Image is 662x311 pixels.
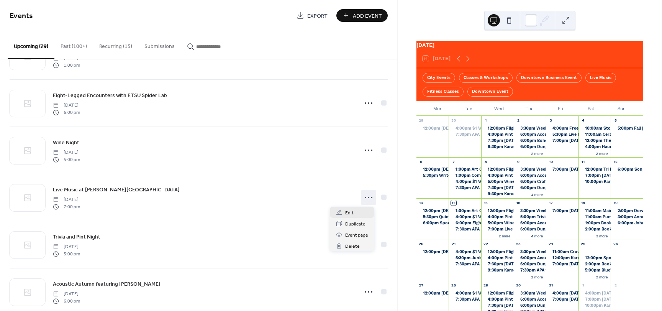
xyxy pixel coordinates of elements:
div: Weekly Mah Jongg game time at Philosoher's House [514,125,546,131]
div: Flight Wine Night @ The Fiesty Pigeon [481,208,514,214]
div: Boho Skull Canvas Class at Into the Fire [514,138,546,143]
div: $1 Wings & Nuggets @ Wild Wing [449,214,481,220]
div: Dungeons and Dragons at [GEOGRAPHIC_DATA] [537,144,634,150]
span: 4:00pm [488,173,505,178]
a: Add Event [336,9,388,22]
div: Writer's Group @ Blues Brews [439,173,501,178]
div: Quiet Book Club [439,214,472,220]
span: [DATE] [53,244,80,250]
div: Crowded Table Collection Drop at West of May [546,249,578,255]
div: Wednesday Night Trivia at Little Magic Bar [481,138,514,143]
div: Spooky Floral Design Class at 1976 Flowers [578,255,611,261]
div: 5 [613,118,618,123]
span: 6:00pm [520,132,537,137]
span: 9:30pm [488,144,504,150]
span: 12:00pm [423,125,441,131]
span: 5:30pm [423,214,439,220]
div: Main Street Days [603,208,638,214]
div: Thu [515,102,545,116]
div: Flight Wine Night @ The Fiesty Pigeon [481,125,514,131]
div: Karaoke at [US_STATE][GEOGRAPHIC_DATA]! [571,255,662,261]
span: Eight-Legged Encounters with ETSU Spider Lab [53,92,167,100]
div: Trivia and Pint Night [537,214,578,220]
span: 5:30pm [456,255,472,261]
div: Tue [453,102,484,116]
div: Annual Pumpkin Carving at Atlantic Ale House [611,214,643,220]
div: APA 9-Ball Pool League @ Wild Wing [449,132,481,137]
div: The Flea Finder at The Generalist [578,138,611,143]
div: Flight Wine Night @ The Fiesty Pigeon [506,125,584,131]
div: Acoustic Autumn featuring Trevin Sluss [514,255,546,261]
div: Live Music at Yee Haw [481,226,514,232]
div: 22 [483,242,488,247]
div: Songwriter Round @ Breaker Barber Co. [611,166,643,172]
div: Tri Pride Festival [578,166,611,172]
div: Dungeons and Dragons at [GEOGRAPHIC_DATA] [537,185,634,191]
span: 7:30pm [456,132,472,137]
div: Eight-Legged Encounters with ETSU Spider Lab [472,220,571,226]
span: Live Music at [PERSON_NAME][GEOGRAPHIC_DATA] [53,186,180,194]
span: 6:00pm [520,173,537,178]
div: Live Music [585,73,616,83]
div: 21 [451,242,456,247]
div: 30 [451,118,456,123]
div: Down Home Radio Show [611,208,643,214]
span: 6:00pm [423,220,440,226]
span: 1:00pm [456,166,472,172]
div: 13 [418,200,424,206]
button: Submissions [138,31,181,58]
span: 6:00 pm [53,109,80,116]
div: Flight Wine Night @ The Fiesty Pigeon [481,166,514,172]
div: 8 [483,159,488,165]
div: [DATE] [416,41,643,49]
div: Saturday Night Live Music at Little Magic Bar [578,173,611,178]
span: 7:30pm [488,261,504,267]
button: 2 more [528,273,546,280]
div: Art Club @ Blue's [449,166,481,172]
button: 2 more [593,150,611,156]
div: Fitness Classes [423,87,464,97]
div: $1 Wings & Nuggets @ Wild Wing [472,179,539,184]
div: Karaoke at [GEOGRAPHIC_DATA] [504,191,570,197]
span: 4:00pm [552,125,569,131]
span: 6:00pm [520,179,537,184]
button: 2 more [496,232,514,239]
button: 2 more [593,273,611,280]
span: 4:00pm [456,179,472,184]
span: 5:00pm [488,179,504,184]
span: 2:00pm [585,226,601,232]
div: 9 [516,159,521,165]
div: Weekly [PERSON_NAME] game time at [GEOGRAPHIC_DATA] [536,125,658,131]
div: Friday Live Music at Little Magic Bar [546,138,578,143]
span: 12:00pm [585,166,603,172]
div: Karaoke at Little Magic Bar [481,144,514,150]
div: 16 [516,200,521,206]
span: 11:00am [585,132,603,137]
span: 5:00 pm [53,250,80,257]
div: [DEMOGRAPHIC_DATA] Night @ [US_STATE][GEOGRAPHIC_DATA] [441,166,572,172]
div: Main Street Days [578,208,611,214]
span: 9:30pm [488,191,504,197]
div: Downtown Event [467,87,513,97]
span: 6:00pm [618,166,634,172]
span: [DATE] [53,149,80,156]
div: Pint Night @ [GEOGRAPHIC_DATA] [505,214,574,220]
div: Pint Night @ [GEOGRAPHIC_DATA] [505,255,574,261]
span: 6:00pm [520,185,537,191]
div: Ladies Night @ Tennessee Hills Brewstillery [416,208,449,214]
span: 12:00pm [423,166,441,172]
span: 7:30pm [456,261,472,267]
div: Live Music at [PERSON_NAME][GEOGRAPHIC_DATA] [505,226,610,232]
div: Community Resource Fair at [GEOGRAPHIC_DATA] [472,173,574,178]
span: 7:00pm [552,138,569,143]
div: 17 [548,200,554,206]
div: Downtown Business Event [516,73,582,83]
span: 12:00pm [585,138,603,143]
span: 7:30pm [456,226,472,232]
div: Fri [545,102,576,116]
div: Boho Skull Canvas Class at Into the Fire [537,138,619,143]
div: Karaoke at Tennessee Hills! [546,255,578,261]
div: Weekly [PERSON_NAME] game time at [GEOGRAPHIC_DATA] [536,166,658,172]
div: [DATE] Live Music at [GEOGRAPHIC_DATA] [569,138,655,143]
div: $1 Wings & Nuggets @ Wild Wing [449,179,481,184]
